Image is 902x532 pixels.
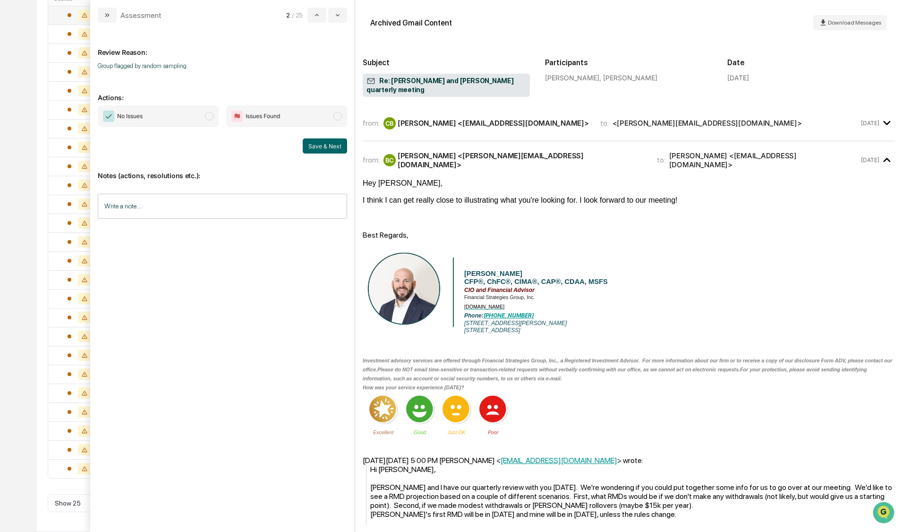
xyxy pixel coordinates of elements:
[43,72,155,82] div: Start new chat
[464,320,567,326] span: [STREET_ADDRESS][PERSON_NAME]
[366,77,526,94] span: Re: [PERSON_NAME] and [PERSON_NAME] quarterly meeting
[363,385,464,390] b: How was your service experience [DATE]?
[9,20,172,35] p: How can we help?
[398,119,589,128] div: [PERSON_NAME] <[EMAIL_ADDRESS][DOMAIN_NAME]>
[441,394,472,425] img: Yellow Light
[464,303,504,310] a: [DOMAIN_NAME]
[398,151,646,169] div: [PERSON_NAME] <[PERSON_NAME][EMAIL_ADDRESS][DOMAIN_NAME]>
[363,119,380,128] span: from:
[600,119,609,128] span: to:
[464,278,608,285] span: CFP®, ChFC®, CIMA®, CAP®, CDAA, MSFS
[286,11,290,19] span: 2
[405,394,435,425] img: Green Light
[383,117,396,129] div: CB
[9,194,17,202] div: 🖐️
[363,456,894,465] div: [DATE][DATE] 5:00 PM [PERSON_NAME] < > wrote:
[464,294,535,300] span: Financial Strategies Group, Inc.
[6,189,65,206] a: 🖐️Preclearance
[246,112,280,121] span: Issues Found
[727,74,749,82] div: [DATE]
[78,193,117,203] span: Attestations
[363,367,867,381] span: For your protection, please avoid sending identifying information, such as account or social secu...
[29,129,77,136] span: [PERSON_NAME]
[545,74,712,82] div: [PERSON_NAME], [PERSON_NAME]
[19,154,26,162] img: 1746055101610-c473b297-6a78-478c-a979-82029cc54cd1
[368,394,399,425] img: Gold Star
[414,429,426,435] span: Good
[363,231,894,240] div: Best Regards,
[146,103,172,114] button: See all
[383,154,396,166] div: BC
[363,179,894,188] div: Hey [PERSON_NAME],
[363,58,530,67] h2: Subject
[67,234,114,241] a: Powered byPylon
[377,367,740,372] span: Please do NOT email time-sensitive or transaction-related requests without verbally confirming wi...
[669,151,859,169] div: [PERSON_NAME] <[EMAIL_ADDRESS][DOMAIN_NAME]>
[84,129,103,136] span: [DATE]
[303,138,347,154] button: Save & Next
[9,105,63,112] div: Past conversations
[65,189,121,206] a: 🗄️Attestations
[727,58,894,67] h2: Date
[449,252,458,334] img: linetest-03.jpg
[19,211,60,221] span: Data Lookup
[363,155,380,164] span: from:
[98,62,347,69] p: Group flagged by random sampling.
[9,72,26,89] img: 1746055101610-c473b297-6a78-478c-a979-82029cc54cd1
[813,15,887,30] button: Download Messages
[292,11,306,19] span: / 25
[501,456,617,465] a: [EMAIL_ADDRESS][DOMAIN_NAME]
[448,429,466,435] span: Just OK
[464,270,522,277] span: [PERSON_NAME]
[9,212,17,220] div: 🔎
[231,111,243,122] img: Flag
[657,155,665,164] span: to:
[9,145,25,160] img: Jack Rasmussen
[464,287,535,293] span: CIO and Financial Advisor
[98,160,347,180] p: Notes (actions, resolutions etc.):
[370,18,452,27] div: Archived Gmail Content
[98,82,347,102] p: Actions:
[464,304,504,309] span: [DOMAIN_NAME]
[43,82,134,89] div: We're offline, we'll be back soon
[78,154,82,162] span: •
[613,119,802,128] div: <[PERSON_NAME][EMAIL_ADDRESS][DOMAIN_NAME]>
[861,156,879,163] time: Wednesday, October 8, 2025 at 1:34:12 PM
[161,75,172,86] button: Start new chat
[488,429,499,435] span: Poor
[84,154,103,162] span: [DATE]
[98,37,347,56] p: Review Reason:
[117,112,143,121] span: No Issues
[828,19,881,26] span: Download Messages
[861,120,879,127] time: Tuesday, October 7, 2025 at 5:00:06 PM
[19,129,26,137] img: 1746055101610-c473b297-6a78-478c-a979-82029cc54cd1
[478,394,509,425] img: Red Light
[9,120,25,135] img: Jack Rasmussen
[20,72,37,89] img: 8933085812038_c878075ebb4cc5468115_72.jpg
[78,129,82,136] span: •
[872,501,897,526] iframe: Open customer support
[366,252,442,326] img: AD_4nXfr9tig0M8EiaEc8bDChZmnCJt7NP2OZejzjuw7EIHeRHTMwY8LodCP_aUGpFYX4Ahoo4zLnchDyOF5VznquJfdCm-KH...
[363,358,892,372] span: Investment advisory services are offered through Financial Strategies Group, Inc., a Registered I...
[94,234,114,241] span: Pylon
[464,327,520,334] span: [STREET_ADDRESS]
[29,154,77,162] span: [PERSON_NAME]
[19,193,61,203] span: Preclearance
[545,58,712,67] h2: Participants
[373,429,393,435] span: Excellent
[120,11,162,20] div: Assessment
[363,196,894,205] div: I think I can get really close to illustrating what you're looking for. I look forward to our mee...
[103,111,114,122] img: Checkmark
[484,312,534,319] a: Click here to call/text (800) 804-0420
[68,194,76,202] div: 🗄️
[6,207,63,224] a: 🔎Data Lookup
[464,312,534,319] span: Phone:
